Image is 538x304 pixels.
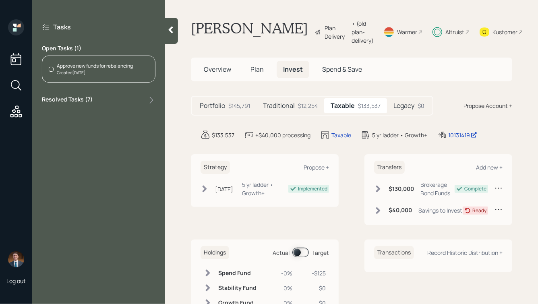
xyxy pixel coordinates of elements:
label: Open Tasks ( 1 ) [42,44,155,52]
h6: Transfers [374,161,405,174]
div: Record Historic Distribution + [427,249,503,256]
div: Add new + [476,163,503,171]
div: Plan Delivery [325,24,348,41]
h5: Taxable [331,102,355,110]
div: Actual [273,248,290,257]
span: Invest [283,65,303,74]
div: Propose Account + [464,101,512,110]
div: Approve new funds for rebalancing [57,62,133,70]
div: • (old plan-delivery) [352,19,374,45]
div: [DATE] [215,185,233,193]
div: 5 yr ladder • Growth+ [372,131,427,139]
div: Taxable [331,131,351,139]
div: 0% [278,284,292,292]
div: Implemented [298,185,327,192]
h6: Strategy [201,161,230,174]
h1: [PERSON_NAME] [191,19,308,45]
h5: Portfolio [200,102,225,110]
img: hunter_neumayer.jpg [8,251,24,267]
h6: Spend Fund [218,270,257,277]
span: Spend & Save [322,65,362,74]
h6: Stability Fund [218,285,257,292]
div: +$40,000 processing [255,131,310,139]
h5: Traditional [263,102,295,110]
div: 5 yr ladder • Growth+ [242,180,288,197]
div: $133,537 [212,131,234,139]
h6: $130,000 [389,186,414,192]
div: -$125 [302,269,326,277]
h6: $40,000 [389,207,412,214]
span: Overview [204,65,231,74]
div: Log out [6,277,26,285]
h6: Holdings [201,246,229,259]
div: Kustomer [492,28,517,36]
div: $0 [302,284,326,292]
label: Tasks [53,23,71,31]
div: $145,791 [228,101,250,110]
div: $12,254 [298,101,318,110]
div: Ready [472,207,486,214]
div: 10131419 [448,131,477,139]
div: Propose + [304,163,329,171]
div: -0% [278,269,292,277]
h5: Legacy [393,102,414,110]
h6: Transactions [374,246,414,259]
label: Resolved Tasks ( 7 ) [42,95,93,105]
div: Complete [464,185,486,192]
div: $133,537 [358,101,381,110]
div: Savings to Invest [418,206,462,215]
div: Altruist [445,28,464,36]
div: Brokerage - Bond Funds [420,180,455,197]
span: Plan [250,65,264,74]
div: Target [312,248,329,257]
div: $0 [418,101,424,110]
div: Warmer [397,28,417,36]
div: Created [DATE] [57,70,133,76]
